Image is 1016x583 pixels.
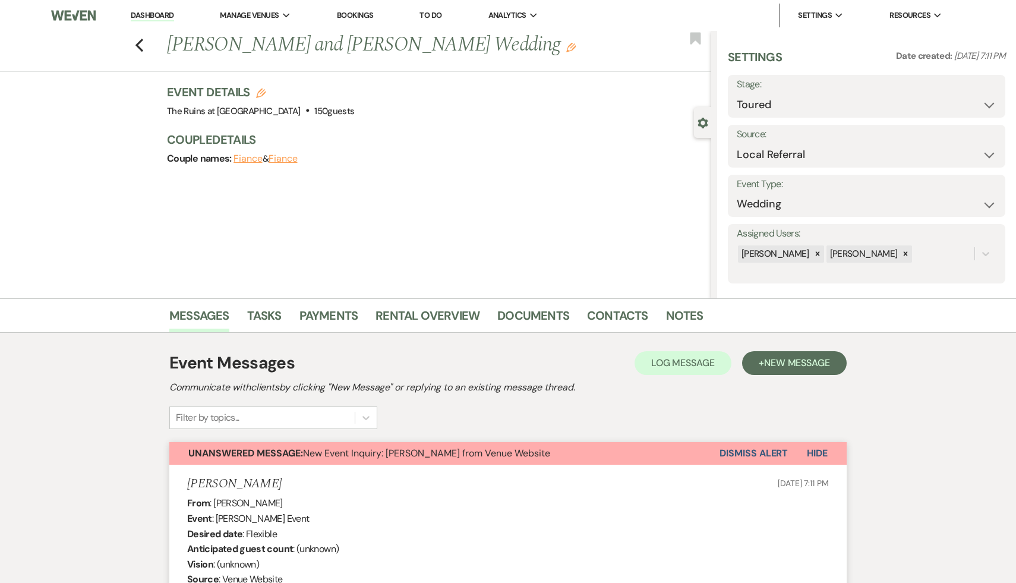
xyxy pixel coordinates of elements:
b: Desired date [187,528,242,540]
h1: Event Messages [169,351,295,376]
h3: Couple Details [167,131,699,148]
span: Settings [798,10,832,21]
button: Unanswered Message:New Event Inquiry: [PERSON_NAME] from Venue Website [169,442,720,465]
span: Hide [807,447,828,459]
strong: Unanswered Message: [188,447,303,459]
span: Date created: [896,50,954,62]
h2: Communicate with clients by clicking "New Message" or replying to an existing message thread. [169,380,847,395]
button: Dismiss Alert [720,442,788,465]
a: Notes [666,306,703,332]
span: New Event Inquiry: [PERSON_NAME] from Venue Website [188,447,550,459]
button: +New Message [742,351,847,375]
h3: Event Details [167,84,354,100]
a: Contacts [587,306,648,332]
span: Couple names: [167,152,234,165]
a: Rental Overview [376,306,479,332]
b: From [187,497,210,509]
a: Bookings [337,10,374,20]
button: Close lead details [698,116,708,128]
a: Payments [299,306,358,332]
h3: Settings [728,49,782,75]
a: Documents [497,306,569,332]
button: Edit [566,42,576,52]
button: Log Message [635,351,731,375]
span: Resources [889,10,930,21]
span: New Message [764,357,830,369]
label: Stage: [737,76,996,93]
h1: [PERSON_NAME] and [PERSON_NAME] Wedding [167,31,598,59]
a: Tasks [247,306,282,332]
b: Vision [187,558,213,571]
a: Dashboard [131,10,173,21]
button: Fiance [234,154,263,163]
div: [PERSON_NAME] [826,245,900,263]
b: Event [187,512,212,525]
label: Assigned Users: [737,225,996,242]
img: Weven Logo [51,3,96,28]
span: Analytics [488,10,526,21]
h5: [PERSON_NAME] [187,477,282,491]
span: [DATE] 7:11 PM [954,50,1005,62]
label: Event Type: [737,176,996,193]
span: Manage Venues [220,10,279,21]
a: To Do [419,10,441,20]
button: Fiance [269,154,298,163]
button: Hide [788,442,847,465]
span: 150 guests [314,105,354,117]
span: The Ruins at [GEOGRAPHIC_DATA] [167,105,301,117]
a: Messages [169,306,229,332]
div: [PERSON_NAME] [738,245,811,263]
div: Filter by topics... [176,411,239,425]
b: Anticipated guest count [187,543,293,555]
label: Source: [737,126,996,143]
span: & [234,153,297,165]
span: Log Message [651,357,715,369]
span: [DATE] 7:11 PM [778,478,829,489]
